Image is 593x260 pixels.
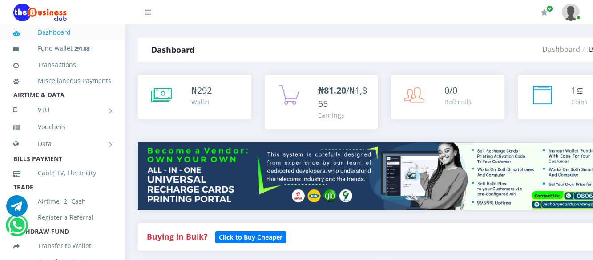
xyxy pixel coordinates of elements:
span: 1 [571,84,576,96]
div: Coins [571,97,588,106]
div: ⊆ [571,84,588,97]
i: Renew/Upgrade Subscription [541,9,548,16]
small: [ ] [73,45,91,52]
b: 291.88 [74,45,89,52]
div: Earnings [318,110,369,120]
a: VTU [13,99,111,121]
a: Cable TV, Electricity [13,163,111,183]
a: Airtime -2- Cash [13,191,111,212]
span: Renew/Upgrade Subscription [546,5,553,12]
a: Dashboard [542,44,580,54]
div: Wallet [191,97,212,106]
span: 292 [197,84,212,96]
a: Register a Referral [13,207,111,228]
a: Vouchers [13,117,111,137]
span: 0/0 [444,84,457,96]
a: Fund wallet[291.88] [13,38,111,59]
div: ₦ [191,84,212,97]
a: Click to Buy Cheaper [215,231,286,242]
img: User [562,4,580,21]
div: Referrals [444,97,472,106]
b: Click to Buy Cheaper [219,233,282,241]
a: Chat for support [6,202,28,217]
b: ₦81.20 [318,84,346,96]
a: ₦81.20/₦1,855 Earnings [265,75,378,129]
strong: Dashboard [151,44,194,55]
img: Logo [13,4,67,21]
a: Miscellaneous Payments [13,71,111,91]
a: Transfer to Wallet [13,236,111,256]
a: Transactions [13,55,111,75]
span: /₦1,855 [318,84,367,110]
a: Dashboard [13,22,111,43]
a: Chat for support [8,221,26,236]
a: ₦292 Wallet [138,75,251,119]
a: Data [13,133,111,155]
a: 0/0 Referrals [391,75,504,119]
strong: Buying in Bulk? [147,231,207,242]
